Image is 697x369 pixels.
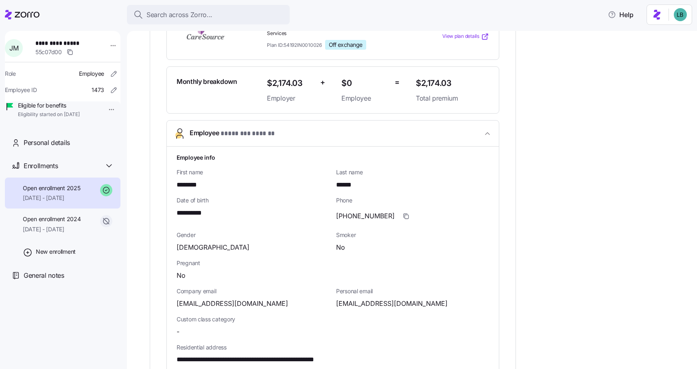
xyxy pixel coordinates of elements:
span: No [336,242,345,253]
span: [DATE] - [DATE] [23,194,80,202]
span: Personal email [336,287,489,295]
span: $0 [341,77,388,90]
span: [PHONE_NUMBER] [336,211,395,221]
span: 55c07d00 [35,48,62,56]
span: Enrollments [24,161,58,171]
span: Smoker [336,231,489,239]
span: Employee [341,93,388,103]
button: Help [601,7,640,23]
span: [EMAIL_ADDRESS][DOMAIN_NAME] [177,299,288,309]
span: General notes [24,270,64,281]
span: Gender [177,231,330,239]
span: J M [9,45,18,51]
span: 1473 [92,86,104,94]
a: View plan details [442,33,489,41]
span: $2,174.03 [267,77,314,90]
span: Monthly breakdown [177,77,237,87]
img: CareSource [177,27,235,46]
span: Plan ID: 54192IN0010026 [267,42,322,48]
span: - [177,327,179,337]
span: New enrollment [36,248,76,256]
button: Search across Zorro... [127,5,290,24]
span: Phone [336,196,489,204]
span: No [177,270,186,281]
span: Total premium [416,93,489,103]
span: Custom class category [177,315,330,323]
span: Eligibility started on [DATE] [18,111,80,118]
span: [DATE] - [DATE] [23,225,81,233]
span: [DEMOGRAPHIC_DATA] [177,242,249,253]
h1: Employee info [177,153,489,162]
span: Employer [267,93,314,103]
span: Last name [336,168,489,176]
span: Pregnant [177,259,489,267]
span: Company email [177,287,330,295]
span: Employee [190,128,275,139]
span: Role [5,70,16,78]
span: Eligible for benefits [18,101,80,110]
span: Employee [79,70,104,78]
span: First name [177,168,330,176]
span: Employee ID [5,86,37,94]
span: Help [608,10,634,20]
span: Search across Zorro... [146,10,212,20]
span: Personal details [24,138,70,148]
span: = [395,77,400,88]
span: $2,174.03 [416,77,489,90]
span: Off exchange [329,41,363,48]
span: + [320,77,325,88]
span: Date of birth [177,196,330,204]
span: Open enrollment 2025 [23,184,80,192]
span: Residential address [177,343,489,351]
img: 55738f7c4ee29e912ff6c7eae6e0401b [674,8,687,21]
span: [EMAIL_ADDRESS][DOMAIN_NAME] [336,299,448,309]
span: View plan details [442,33,479,40]
span: Open enrollment 2024 [23,215,81,223]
